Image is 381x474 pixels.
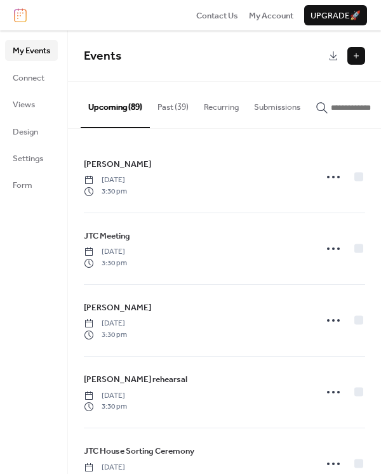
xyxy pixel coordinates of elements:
[84,186,127,197] span: 3:30 pm
[84,318,127,329] span: [DATE]
[5,94,58,114] a: Views
[249,9,293,22] a: My Account
[84,301,151,314] span: [PERSON_NAME]
[13,126,38,138] span: Design
[84,401,127,412] span: 3:30 pm
[13,72,44,84] span: Connect
[5,40,58,60] a: My Events
[84,44,121,68] span: Events
[304,5,367,25] button: Upgrade🚀
[84,157,151,171] a: [PERSON_NAME]
[5,67,58,88] a: Connect
[246,82,308,126] button: Submissions
[84,444,194,458] a: JTC House Sorting Ceremony
[84,246,127,258] span: [DATE]
[84,158,151,171] span: [PERSON_NAME]
[84,301,151,315] a: [PERSON_NAME]
[84,462,127,473] span: [DATE]
[84,445,194,458] span: JTC House Sorting Ceremony
[196,10,238,22] span: Contact Us
[84,372,187,386] a: [PERSON_NAME] rehearsal
[5,148,58,168] a: Settings
[150,82,196,126] button: Past (39)
[14,8,27,22] img: logo
[249,10,293,22] span: My Account
[311,10,361,22] span: Upgrade 🚀
[13,179,32,192] span: Form
[196,82,246,126] button: Recurring
[84,258,127,269] span: 3:30 pm
[81,82,150,128] button: Upcoming (89)
[13,152,43,165] span: Settings
[84,229,130,243] a: JTC Meeting
[196,9,238,22] a: Contact Us
[84,329,127,341] span: 3:30 pm
[84,390,127,402] span: [DATE]
[84,174,127,186] span: [DATE]
[13,98,35,111] span: Views
[84,230,130,242] span: JTC Meeting
[5,174,58,195] a: Form
[13,44,50,57] span: My Events
[84,373,187,386] span: [PERSON_NAME] rehearsal
[5,121,58,142] a: Design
